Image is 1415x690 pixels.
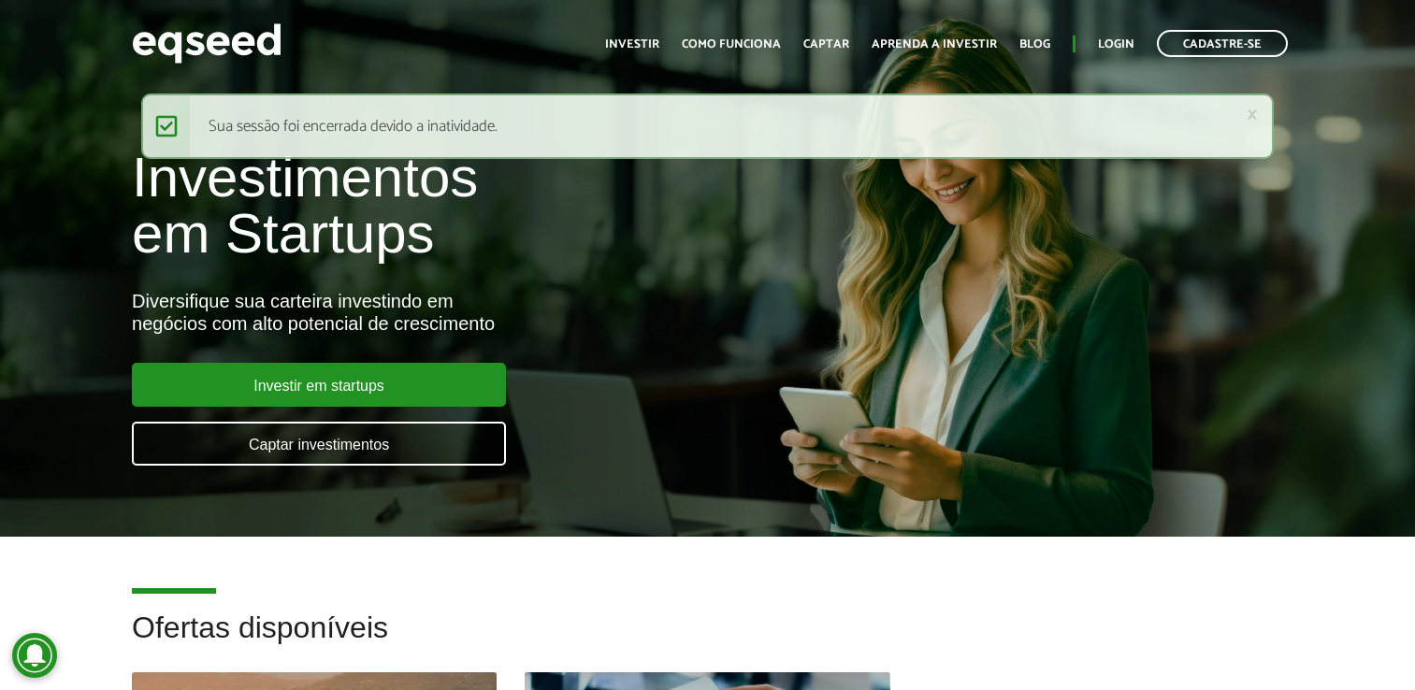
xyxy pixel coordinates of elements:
a: Cadastre-se [1157,30,1288,57]
h1: Investimentos em Startups [132,150,812,262]
div: Diversifique sua carteira investindo em negócios com alto potencial de crescimento [132,290,812,335]
a: Como funciona [682,38,781,50]
a: × [1247,105,1258,124]
a: Blog [1019,38,1050,50]
a: Investir em startups [132,363,506,407]
a: Captar investimentos [132,422,506,466]
h2: Ofertas disponíveis [132,611,1283,672]
div: Sua sessão foi encerrada devido a inatividade. [141,93,1273,159]
a: Login [1098,38,1134,50]
img: EqSeed [132,19,282,68]
a: Captar [803,38,849,50]
a: Aprenda a investir [872,38,997,50]
a: Investir [605,38,659,50]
